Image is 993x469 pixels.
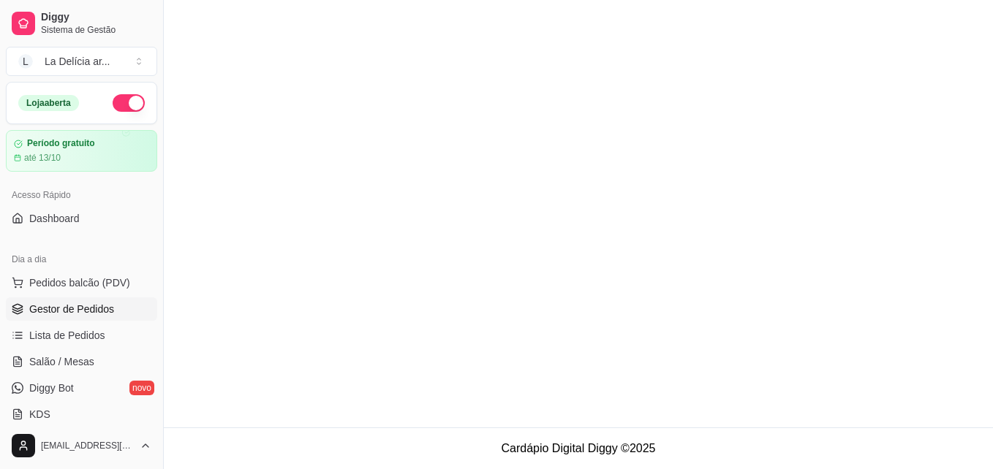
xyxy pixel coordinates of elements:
div: Acesso Rápido [6,183,157,207]
article: Período gratuito [27,138,95,149]
div: Loja aberta [18,95,79,111]
a: Dashboard [6,207,157,230]
a: Diggy Botnovo [6,376,157,400]
a: Gestor de Pedidos [6,297,157,321]
span: Diggy Bot [29,381,74,395]
button: [EMAIL_ADDRESS][DOMAIN_NAME] [6,428,157,463]
footer: Cardápio Digital Diggy © 2025 [164,427,993,469]
span: Gestor de Pedidos [29,302,114,316]
button: Pedidos balcão (PDV) [6,271,157,294]
a: Salão / Mesas [6,350,157,373]
button: Alterar Status [113,94,145,112]
a: KDS [6,403,157,426]
span: Dashboard [29,211,80,226]
a: Período gratuitoaté 13/10 [6,130,157,172]
span: [EMAIL_ADDRESS][DOMAIN_NAME] [41,440,134,451]
span: Sistema de Gestão [41,24,151,36]
span: Pedidos balcão (PDV) [29,275,130,290]
span: KDS [29,407,50,422]
span: Lista de Pedidos [29,328,105,343]
span: Salão / Mesas [29,354,94,369]
div: La Delícia ar ... [45,54,110,69]
span: L [18,54,33,69]
article: até 13/10 [24,152,61,164]
span: Diggy [41,11,151,24]
div: Dia a dia [6,248,157,271]
a: Lista de Pedidos [6,324,157,347]
a: DiggySistema de Gestão [6,6,157,41]
button: Select a team [6,47,157,76]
